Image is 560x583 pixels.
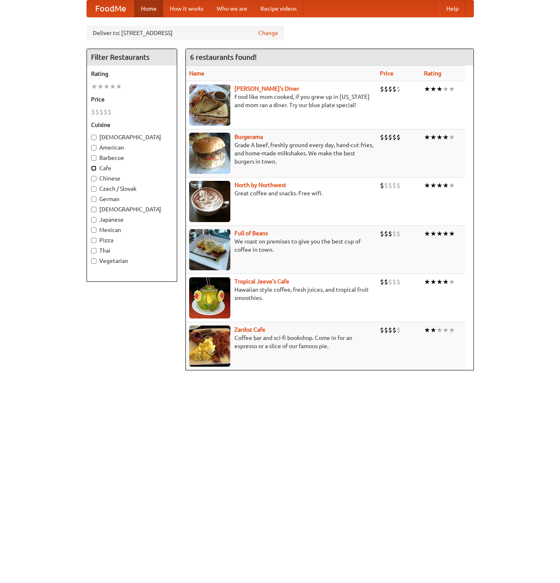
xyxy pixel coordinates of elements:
[91,226,173,234] label: Mexican
[388,133,392,142] li: $
[189,237,373,254] p: We roast on premises to give you the best cup of coffee in town.
[424,84,430,94] li: ★
[388,84,392,94] li: $
[87,26,284,40] div: Deliver to: [STREET_ADDRESS]
[449,229,455,238] li: ★
[91,70,173,78] h5: Rating
[189,133,230,174] img: burgerama.jpg
[436,181,443,190] li: ★
[443,325,449,335] li: ★
[110,82,116,91] li: ★
[443,181,449,190] li: ★
[388,325,392,335] li: $
[189,325,230,367] img: zardoz.jpg
[430,181,436,190] li: ★
[91,108,95,117] li: $
[443,229,449,238] li: ★
[449,133,455,142] li: ★
[424,325,430,335] li: ★
[392,133,396,142] li: $
[380,325,384,335] li: $
[91,82,97,91] li: ★
[436,277,443,286] li: ★
[234,230,268,236] a: Full of Beans
[91,238,96,243] input: Pizza
[91,154,173,162] label: Barbecue
[91,236,173,244] label: Pizza
[91,258,96,264] input: Vegetarian
[396,181,401,190] li: $
[430,84,436,94] li: ★
[234,326,265,333] a: Zardoz Cafe
[430,133,436,142] li: ★
[440,0,465,17] a: Help
[97,82,103,91] li: ★
[91,95,173,103] h5: Price
[449,181,455,190] li: ★
[449,84,455,94] li: ★
[443,277,449,286] li: ★
[424,70,441,77] a: Rating
[91,248,96,253] input: Thai
[388,181,392,190] li: $
[384,277,388,286] li: $
[424,133,430,142] li: ★
[91,155,96,161] input: Barbecue
[190,53,257,61] ng-pluralize: 6 restaurants found!
[430,325,436,335] li: ★
[91,195,173,203] label: German
[108,108,112,117] li: $
[234,133,263,140] b: Burgerama
[91,215,173,224] label: Japanese
[384,84,388,94] li: $
[210,0,254,17] a: Who we are
[388,277,392,286] li: $
[392,277,396,286] li: $
[430,229,436,238] li: ★
[380,229,384,238] li: $
[424,229,430,238] li: ★
[91,186,96,192] input: Czech / Slovak
[396,84,401,94] li: $
[443,84,449,94] li: ★
[396,133,401,142] li: $
[116,82,122,91] li: ★
[189,141,373,166] p: Grade A beef, freshly ground every day, hand-cut fries, and home-made milkshakes. We make the bes...
[91,166,96,171] input: Cafe
[91,174,173,183] label: Chinese
[91,143,173,152] label: American
[436,84,443,94] li: ★
[87,0,134,17] a: FoodMe
[234,182,286,188] a: North by Northwest
[95,108,99,117] li: $
[189,286,373,302] p: Hawaiian style coffee, fresh juices, and tropical fruit smoothies.
[380,70,394,77] a: Price
[396,277,401,286] li: $
[189,334,373,350] p: Coffee bar and sci-fi bookshop. Come in for an espresso or a slice of our famous pie.
[103,82,110,91] li: ★
[424,277,430,286] li: ★
[380,133,384,142] li: $
[258,29,278,37] a: Change
[189,229,230,270] img: beans.jpg
[234,278,289,285] b: Tropical Jeeve's Cafe
[436,325,443,335] li: ★
[91,133,173,141] label: [DEMOGRAPHIC_DATA]
[392,181,396,190] li: $
[388,229,392,238] li: $
[392,229,396,238] li: $
[436,133,443,142] li: ★
[380,84,384,94] li: $
[384,325,388,335] li: $
[189,189,373,197] p: Great coffee and snacks. Free wifi.
[396,229,401,238] li: $
[254,0,303,17] a: Recipe videos
[392,84,396,94] li: $
[91,207,96,212] input: [DEMOGRAPHIC_DATA]
[234,85,299,92] a: [PERSON_NAME]'s Diner
[91,121,173,129] h5: Cuisine
[91,205,173,213] label: [DEMOGRAPHIC_DATA]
